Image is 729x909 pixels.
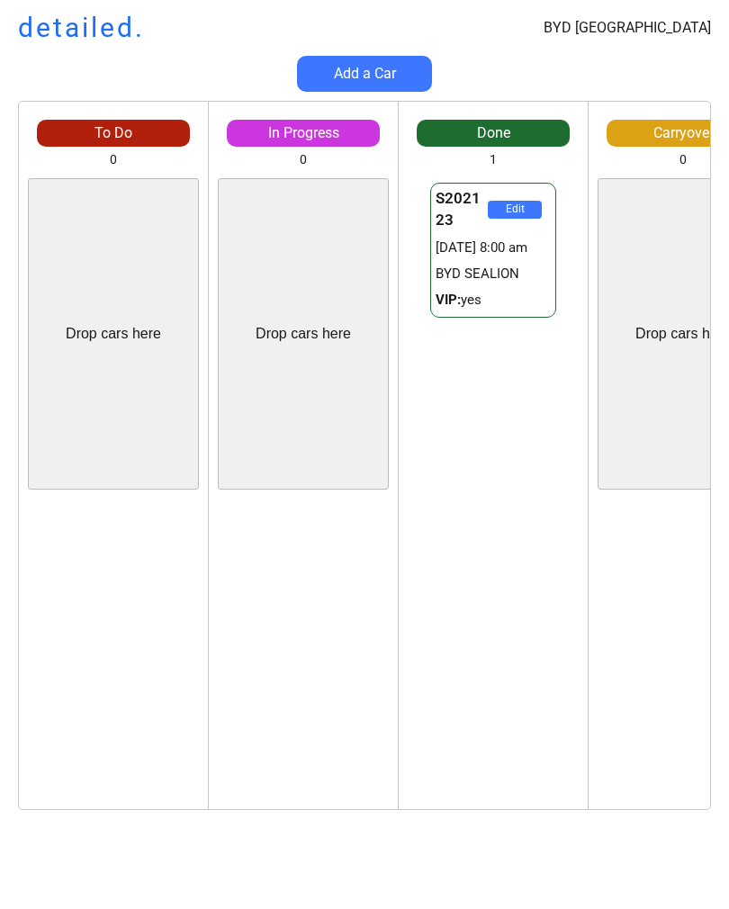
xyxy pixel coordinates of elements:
button: Edit [488,201,542,219]
h1: detailed. [18,9,145,47]
div: To Do [37,123,190,143]
strong: VIP: [436,292,461,308]
div: BYD [GEOGRAPHIC_DATA] [544,18,711,38]
div: Drop cars here [256,324,351,344]
div: 1 [490,151,497,169]
div: 0 [110,151,117,169]
div: S202123 [436,188,488,231]
div: BYD SEALION [436,265,551,283]
div: In Progress [227,123,380,143]
div: 0 [679,151,687,169]
div: Drop cars here [66,324,161,344]
div: 0 [300,151,307,169]
div: [DATE] 8:00 am [436,238,551,257]
div: Done [417,123,570,143]
button: Add a Car [297,56,432,92]
div: yes [436,291,551,310]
